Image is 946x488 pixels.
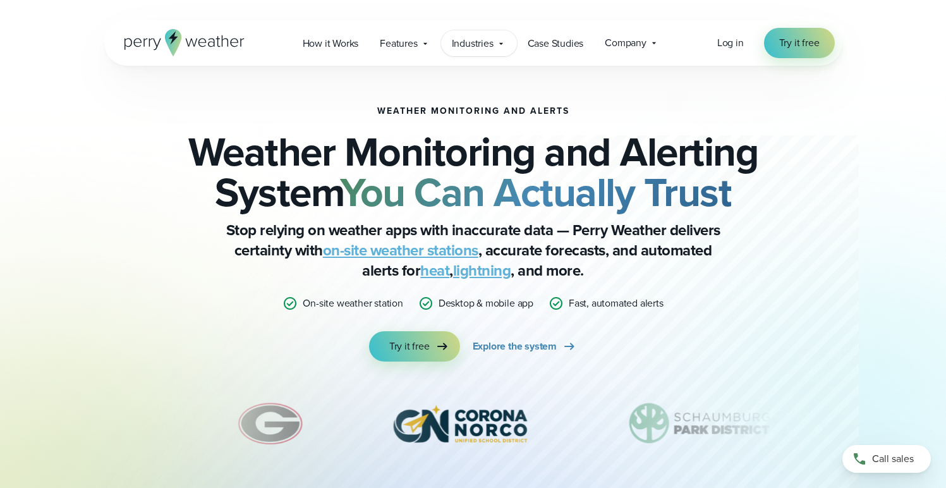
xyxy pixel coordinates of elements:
img: Corona-Norco-Unified-School-District.svg [370,392,550,455]
span: Company [605,35,646,51]
a: Case Studies [517,30,595,56]
p: Desktop & mobile app [439,296,533,311]
img: University-of-Georgia.svg [232,392,310,455]
div: 7 of 12 [370,392,550,455]
span: Features [380,36,417,51]
a: heat [420,259,449,282]
div: 5 of 12 [70,392,171,455]
div: 6 of 12 [232,392,310,455]
img: Schaumburg-Park-District-1.svg [610,392,790,455]
span: Industries [452,36,494,51]
a: Log in [717,35,744,51]
h1: Weather Monitoring and Alerts [377,106,569,116]
span: Explore the system [473,339,557,354]
a: on-site weather stations [323,239,478,262]
a: lightning [453,259,511,282]
span: How it Works [303,36,359,51]
a: Explore the system [473,331,577,362]
a: How it Works [292,30,370,56]
span: Call sales [872,451,914,467]
div: slideshow [167,392,779,461]
a: Try it free [764,28,835,58]
h2: Weather Monitoring and Alerting System [167,131,779,212]
span: Case Studies [528,36,584,51]
img: DPR-Construction.svg [70,392,171,455]
a: Try it free [369,331,460,362]
div: 8 of 12 [610,392,790,455]
strong: You Can Actually Trust [340,162,731,222]
span: Try it free [389,339,430,354]
span: Log in [717,35,744,50]
a: Call sales [842,445,931,473]
p: Stop relying on weather apps with inaccurate data — Perry Weather delivers certainty with , accur... [221,220,726,281]
p: Fast, automated alerts [569,296,664,311]
span: Try it free [779,35,820,51]
p: On-site weather station [303,296,403,311]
